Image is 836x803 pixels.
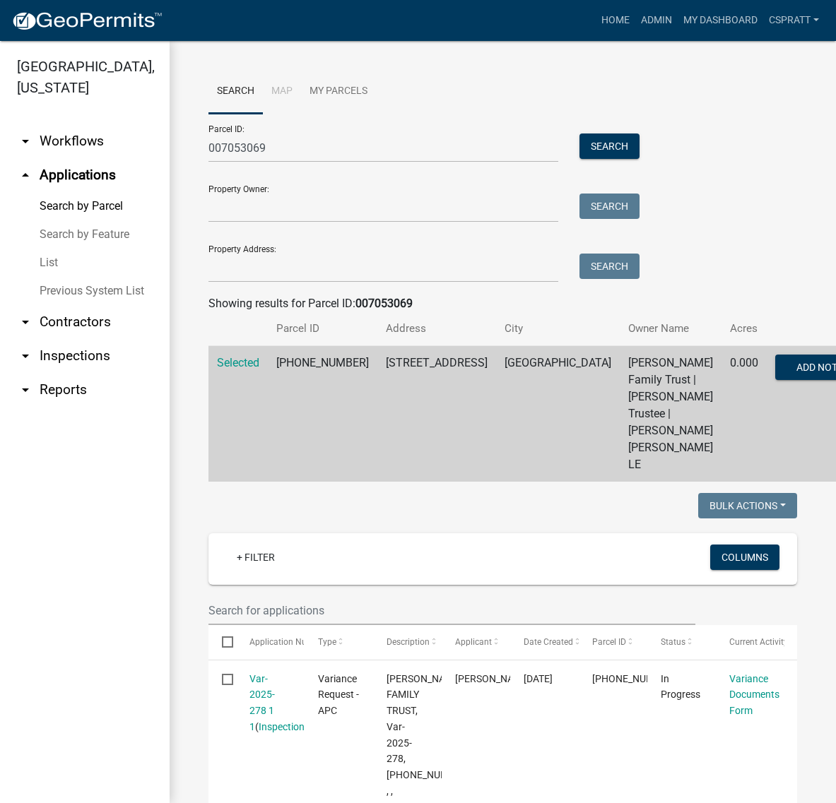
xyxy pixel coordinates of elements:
[387,637,430,647] span: Description
[510,625,579,659] datatable-header-cell: Date Created
[442,625,510,659] datatable-header-cell: Applicant
[304,625,372,659] datatable-header-cell: Type
[661,673,700,701] span: In Progress
[249,637,326,647] span: Application Number
[722,312,767,345] th: Acres
[249,673,275,732] a: Var-2025-278 1 1
[17,347,34,364] i: arrow_drop_down
[620,312,722,345] th: Owner Name
[208,596,695,625] input: Search for applications
[635,7,678,34] a: Admin
[729,673,779,717] a: Variance Documents Form
[355,297,413,310] strong: 007053069
[373,625,442,659] datatable-header-cell: Description
[318,673,359,717] span: Variance Request - APC
[17,167,34,184] i: arrow_drop_up
[17,133,34,150] i: arrow_drop_down
[17,381,34,398] i: arrow_drop_down
[592,637,626,647] span: Parcel ID
[208,625,235,659] datatable-header-cell: Select
[620,346,722,482] td: [PERSON_NAME] Family Trust | [PERSON_NAME] Trustee | [PERSON_NAME] [PERSON_NAME] LE
[579,133,640,159] button: Search
[729,637,788,647] span: Current Activity
[579,254,640,279] button: Search
[235,625,304,659] datatable-header-cell: Application Number
[208,295,797,312] div: Showing results for Parcel ID:
[249,671,291,735] div: ( )
[208,69,263,114] a: Search
[377,312,496,345] th: Address
[318,637,336,647] span: Type
[217,356,259,369] a: Selected
[225,545,286,570] a: + Filter
[268,346,377,482] td: [PHONE_NUMBER]
[455,637,492,647] span: Applicant
[259,721,310,732] a: Inspections
[698,493,797,518] button: Bulk Actions
[377,346,496,482] td: [STREET_ADDRESS]
[17,314,34,331] i: arrow_drop_down
[496,346,620,482] td: [GEOGRAPHIC_DATA]
[592,673,676,684] span: 007-053-069
[524,637,573,647] span: Date Created
[661,637,685,647] span: Status
[763,7,825,34] a: cspratt
[596,7,635,34] a: Home
[387,673,472,797] span: RUSSELL FAMILY TRUST, Var-2025-278, 007-053-069, , ,
[496,312,620,345] th: City
[524,673,553,684] span: 09/24/2025
[678,7,763,34] a: My Dashboard
[579,194,640,219] button: Search
[716,625,784,659] datatable-header-cell: Current Activity
[455,673,531,684] span: Cheryl Spratt
[268,312,377,345] th: Parcel ID
[710,545,779,570] button: Columns
[301,69,376,114] a: My Parcels
[579,625,647,659] datatable-header-cell: Parcel ID
[647,625,716,659] datatable-header-cell: Status
[722,346,767,482] td: 0.000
